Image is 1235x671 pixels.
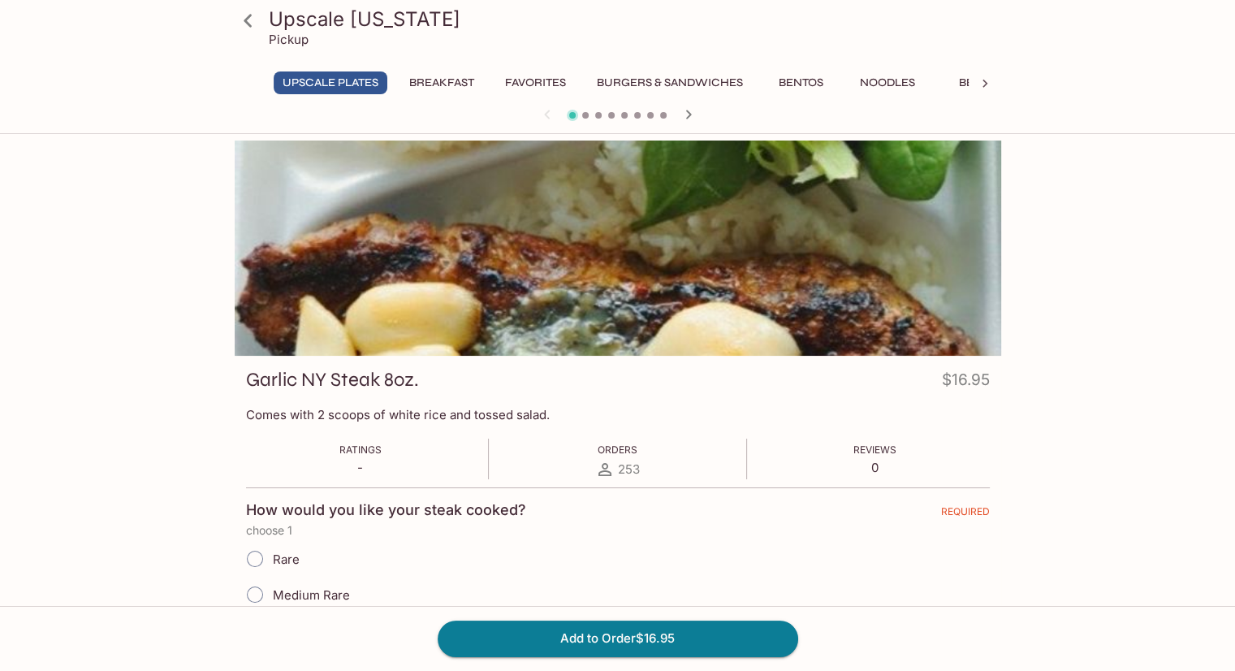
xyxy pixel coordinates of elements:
[269,6,995,32] h3: Upscale [US_STATE]
[937,71,1010,94] button: Beef
[339,460,382,475] p: -
[400,71,483,94] button: Breakfast
[246,367,419,392] h3: Garlic NY Steak 8oz.
[273,552,300,567] span: Rare
[246,524,990,537] p: choose 1
[942,367,990,399] h4: $16.95
[598,444,637,456] span: Orders
[269,32,309,47] p: Pickup
[941,505,990,524] span: REQUIRED
[274,71,387,94] button: UPSCALE Plates
[853,460,896,475] p: 0
[339,444,382,456] span: Ratings
[851,71,924,94] button: Noodles
[273,587,350,603] span: Medium Rare
[246,501,526,519] h4: How would you like your steak cooked?
[438,621,798,656] button: Add to Order$16.95
[853,444,896,456] span: Reviews
[618,461,640,477] span: 253
[588,71,752,94] button: Burgers & Sandwiches
[246,407,990,422] p: Comes with 2 scoops of white rice and tossed salad.
[496,71,575,94] button: Favorites
[235,141,1001,356] div: Garlic NY Steak 8oz.
[765,71,838,94] button: Bentos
